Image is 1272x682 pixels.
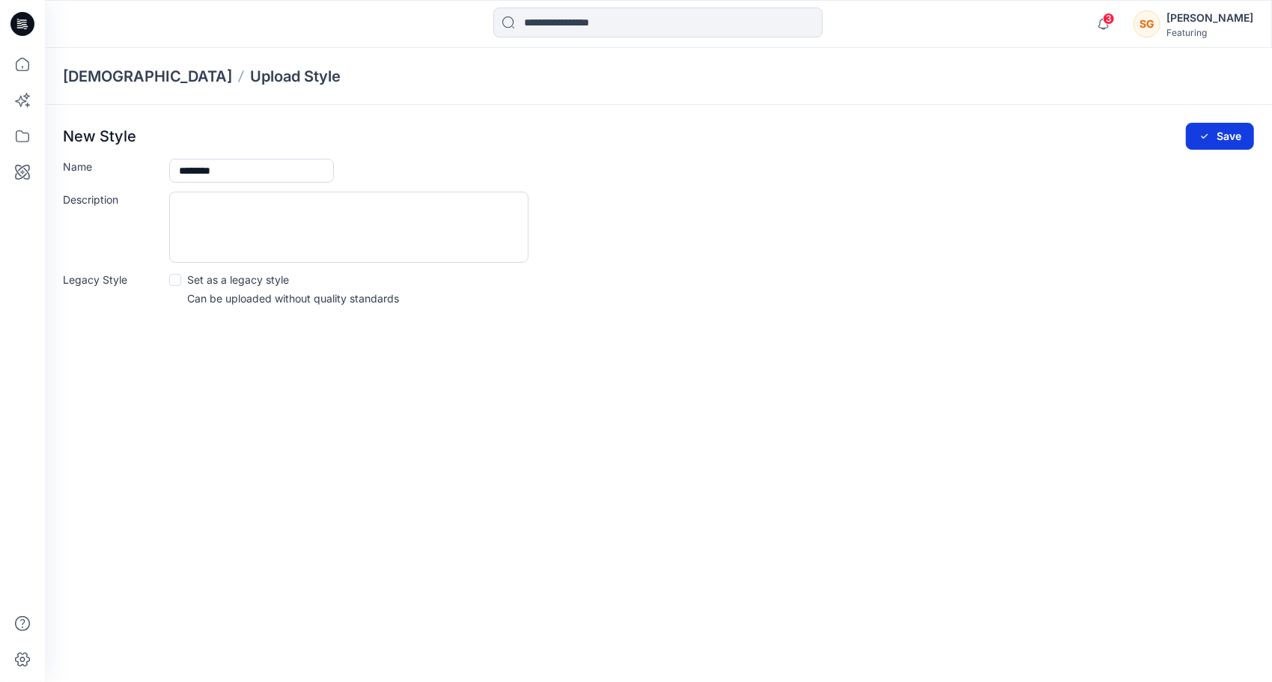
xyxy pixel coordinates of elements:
span: 3 [1103,13,1115,25]
p: Can be uploaded without quality standards [187,290,399,306]
label: Description [63,192,160,207]
div: SG [1133,10,1160,37]
a: [DEMOGRAPHIC_DATA] [63,66,232,87]
label: Name [63,159,160,174]
label: Legacy Style [63,272,160,287]
p: Upload Style [250,66,341,87]
div: [PERSON_NAME] [1166,9,1253,27]
div: Featuring [1166,27,1253,38]
p: Set as a legacy style [187,272,289,287]
button: Save [1186,123,1254,150]
p: New Style [63,127,136,145]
